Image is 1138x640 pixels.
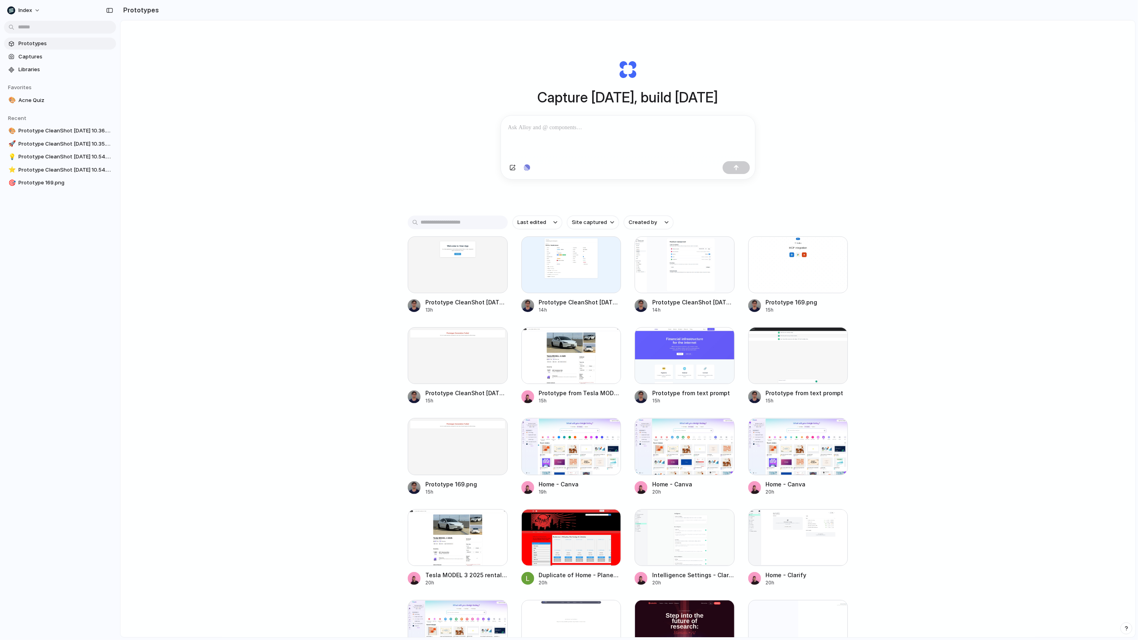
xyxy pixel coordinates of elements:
div: Prototype CleanShot [DATE] 10.36.05@2x.png [425,298,508,306]
div: Prototype CleanShot [DATE] 10.54.40@2x.png [425,389,508,397]
h1: Capture [DATE], build [DATE] [538,87,718,108]
div: 20h [425,579,508,586]
div: Prototype from Tesla MODEL 3 2025 rental in [GEOGRAPHIC_DATA], [GEOGRAPHIC_DATA] by MRT Adventure... [539,389,621,397]
span: Favorites [8,84,32,90]
span: Prototype CleanShot [DATE] 10.54.40@2x.png [18,166,113,174]
div: 15h [425,488,477,496]
a: Home - CanvaHome - Canva20h [748,418,848,495]
div: Prototype CleanShot [DATE] 10.35.29@2x.png [539,298,621,306]
a: Prototype CleanShot 2025-07-03 at 10.36.05@2x.pngPrototype CleanShot [DATE] 10.36.05@2x.png13h [408,236,508,314]
button: ⭐ [7,166,15,174]
span: Last edited [517,218,546,226]
div: 🚀 [8,139,14,148]
a: Prototype from Tesla MODEL 3 2025 rental in Forrestfield, WA by MRT Adventure Hire .. | TuroProto... [521,327,621,404]
button: 🎯 [7,179,15,187]
a: Prototype 169.pngPrototype 169.png15h [408,418,508,495]
div: 20h [539,579,621,586]
div: 🎯 [8,178,14,188]
div: Home - Canva [539,480,579,488]
span: Created by [629,218,657,226]
a: 🎨Acne Quiz [4,94,116,106]
div: 20h [652,579,735,586]
button: Index [4,4,44,17]
span: Acne Quiz [18,96,113,104]
div: 💡 [8,152,14,162]
a: Prototypes [4,38,116,50]
a: Prototype from text promptPrototype from text prompt15h [635,327,735,404]
span: Prototype CleanShot [DATE] 10.54.40@2x.png [18,153,113,161]
a: Prototype from text promptPrototype from text prompt15h [748,327,848,404]
div: 15h [766,306,817,314]
span: Prototype CleanShot [DATE] 10.36.05@2x.png [18,127,113,135]
a: Home - ClarifyHome - Clarify20h [748,509,848,586]
div: 15h [425,397,508,404]
button: Last edited [513,216,562,229]
a: Captures [4,51,116,63]
a: Libraries [4,64,116,76]
div: Duplicate of Home - Planet Books - [GEOGRAPHIC_DATA][PERSON_NAME] [539,571,621,579]
div: 20h [652,488,692,496]
div: 15h [766,397,843,404]
div: 🎨 [8,126,14,136]
div: Intelligence Settings - Clarify [652,571,735,579]
div: 🎨 [8,96,14,105]
a: 💡Prototype CleanShot [DATE] 10.54.40@2x.png [4,151,116,163]
div: Home - Canva [766,480,806,488]
div: 14h [652,306,735,314]
div: 13h [425,306,508,314]
span: Site captured [572,218,607,226]
div: Home - Canva [652,480,692,488]
span: Captures [18,53,113,61]
button: 💡 [7,153,15,161]
a: 🚀Prototype CleanShot [DATE] 10.35.29@2x.png [4,138,116,150]
span: Prototypes [18,40,113,48]
span: Libraries [18,66,113,74]
a: ⭐Prototype CleanShot [DATE] 10.54.40@2x.png [4,164,116,176]
div: 14h [539,306,621,314]
a: Home - CanvaHome - Canva20h [635,418,735,495]
a: Duplicate of Home - Planet Books - Mt LawleyDuplicate of Home - Planet Books - [GEOGRAPHIC_DATA][... [521,509,621,586]
button: 🎨 [7,127,15,135]
button: 🚀 [7,140,15,148]
button: Site captured [567,216,619,229]
a: Prototype CleanShot 2025-07-07 at 10.54.40@2x.pngPrototype CleanShot [DATE] 10.54.40@2x.png15h [408,327,508,404]
div: 20h [766,579,807,586]
div: 15h [539,397,621,404]
span: Prototype CleanShot [DATE] 10.35.29@2x.png [18,140,113,148]
div: Prototype 169.png [425,480,477,488]
span: Recent [8,115,26,121]
h2: Prototypes [120,5,159,15]
a: Prototype 169.pngPrototype 169.png15h [748,236,848,314]
a: 🎯Prototype 169.png [4,177,116,189]
div: Tesla MODEL 3 2025 rental in [GEOGRAPHIC_DATA], [GEOGRAPHIC_DATA] by MRT Adventure Hire .. | Turo [425,571,508,579]
div: Prototype from text prompt [766,389,843,397]
div: 19h [539,488,579,496]
button: 🎨 [7,96,15,104]
a: Tesla MODEL 3 2025 rental in Forrestfield, WA by MRT Adventure Hire .. | TuroTesla MODEL 3 2025 r... [408,509,508,586]
div: 20h [766,488,806,496]
button: Created by [624,216,673,229]
a: Home - CanvaHome - Canva19h [521,418,621,495]
div: 15h [652,397,730,404]
div: Prototype CleanShot [DATE] 10.54.40@2x.png [652,298,735,306]
span: Prototype 169.png [18,179,113,187]
div: Home - Clarify [766,571,807,579]
a: Prototype CleanShot 2025-07-03 at 10.35.29@2x.pngPrototype CleanShot [DATE] 10.35.29@2x.png14h [521,236,621,314]
span: Index [18,6,32,14]
div: ⭐ [8,165,14,174]
div: Prototype 169.png [766,298,817,306]
a: Prototype CleanShot 2025-07-07 at 10.54.40@2x.pngPrototype CleanShot [DATE] 10.54.40@2x.png14h [635,236,735,314]
div: Prototype from text prompt [652,389,730,397]
a: 🎨Prototype CleanShot [DATE] 10.36.05@2x.png [4,125,116,137]
a: Intelligence Settings - ClarifyIntelligence Settings - Clarify20h [635,509,735,586]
